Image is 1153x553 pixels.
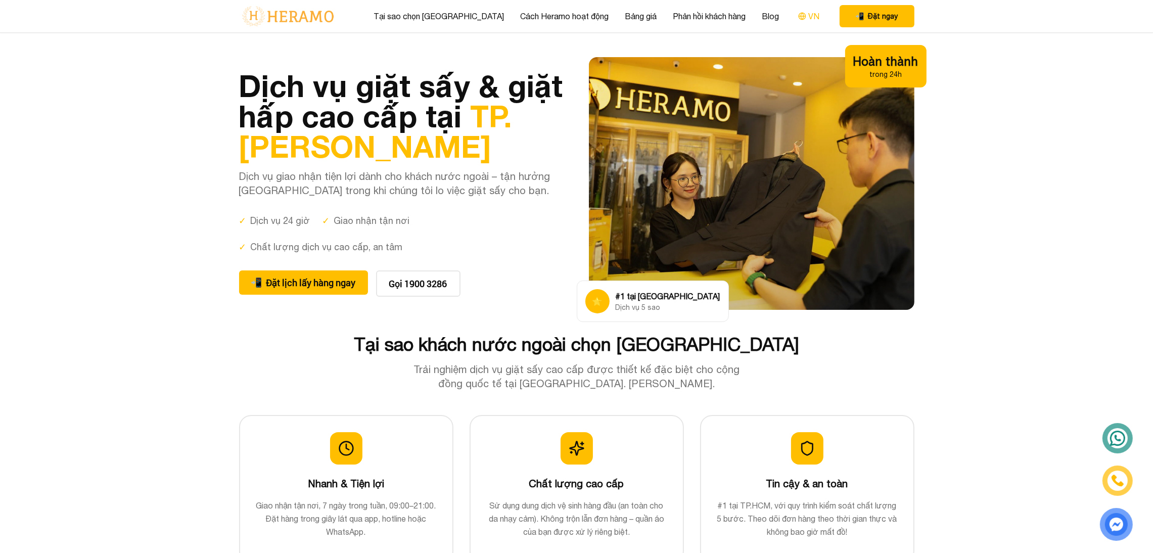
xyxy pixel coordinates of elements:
h3: Chất lượng cao cấp [487,477,667,491]
span: ✓ [322,214,330,228]
span: ✓ [239,214,247,228]
a: Tại sao chọn [GEOGRAPHIC_DATA] [374,10,504,22]
a: Blog [762,10,779,22]
p: Dịch vụ giao nhận tiện lợi dành cho khách nước ngoài – tận hưởng [GEOGRAPHIC_DATA] trong khi chún... [239,169,565,198]
p: Trải nghiệm dịch vụ giặt sấy cao cấp được thiết kế đặc biệt cho cộng đồng quốc tế tại [GEOGRAPHIC... [407,362,747,391]
div: Giao nhận tận nơi [322,214,410,228]
button: phone Đặt ngay [840,5,914,27]
span: ✓ [239,240,247,254]
div: Hoàn thành [853,53,918,69]
a: Phản hồi khách hàng [673,10,746,22]
span: phone [251,275,262,290]
h1: Dịch vụ giặt sấy & giặt hấp cao cấp tại [239,70,565,161]
button: VN [795,10,822,23]
p: #1 tại TP.HCM, với quy trình kiểm soát chất lượng 5 bước. Theo dõi đơn hàng theo thời gian thực v... [717,499,897,538]
a: phone-icon [1104,467,1131,494]
a: Bảng giá [625,10,657,22]
h3: Tin cậy & an toàn [717,477,897,491]
div: Chất lượng dịch vụ cao cấp, an tâm [239,240,403,254]
div: Dịch vụ 24 giờ [239,214,310,228]
h3: Nhanh & Tiện lợi [256,477,436,491]
button: Gọi 1900 3286 [376,270,460,297]
img: logo-with-text.png [239,6,337,27]
button: phone Đặt lịch lấy hàng ngay [239,270,368,295]
div: Dịch vụ 5 sao [616,302,720,312]
span: TP. [PERSON_NAME] [239,98,513,164]
span: Đặt ngay [868,11,898,21]
a: Cách Heramo hoạt động [520,10,609,22]
p: Sử dụng dung dịch vệ sinh hàng đầu (an toàn cho da nhạy cảm). Không trộn lẫn đơn hàng – quần áo c... [487,499,667,538]
p: Giao nhận tận nơi, 7 ngày trong tuần, 09:00–21:00. Đặt hàng trong giây lát qua app, hotline hoặc ... [256,499,436,538]
span: phone [856,11,864,21]
span: star [592,295,603,307]
h2: Tại sao khách nước ngoài chọn [GEOGRAPHIC_DATA] [239,334,914,354]
div: trong 24h [853,69,918,79]
div: #1 tại [GEOGRAPHIC_DATA] [616,290,720,302]
img: phone-icon [1112,475,1123,486]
